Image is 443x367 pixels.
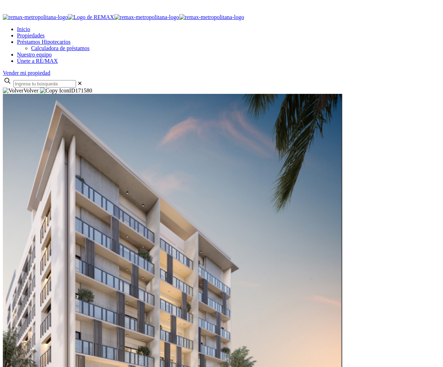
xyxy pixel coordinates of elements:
span: ✕ [77,80,82,86]
span: ID [40,88,92,94]
a: Propiedades [17,32,45,38]
img: remax-metropolitana-logo [114,14,179,20]
svg: search icon [3,76,12,85]
a: Inicio [17,26,30,32]
span: 171580 [75,88,92,94]
img: Logo de REMAX [68,14,114,20]
nav: Main menu [3,26,440,64]
a: Vender mi propiedad [3,70,50,76]
img: remax-metropolitana-logo [179,14,244,20]
a: Únete a RE/MAX [17,58,58,64]
input: Ingresa tu búsqueda [13,80,76,88]
a: Calculadora de préstamos [31,45,89,51]
a: Préstamos Hipotecarios [17,39,71,45]
a: RE/MAX Metropolitana [3,14,244,20]
span: Volver [3,88,39,94]
img: Volver [3,88,23,94]
img: Copy Icon [40,88,69,94]
img: remax-metropolitana-logo [3,14,68,20]
a: Nuestro equipo [17,52,52,58]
